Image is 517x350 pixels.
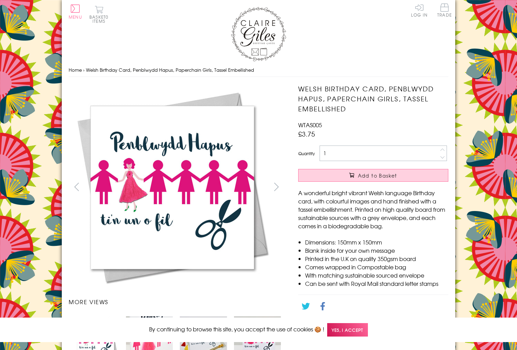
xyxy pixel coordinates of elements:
span: £3.75 [298,129,315,139]
span: Yes, I accept [327,323,368,337]
img: Welsh Birthday Card, Penblwydd Hapus, Paperchain Girls, Tassel Embellished [284,84,491,291]
span: WTAS005 [298,121,322,129]
label: Quantity [298,150,315,157]
a: Log In [411,3,428,17]
li: With matching sustainable sourced envelope [305,271,448,279]
span: Welsh Birthday Card, Penblwydd Hapus, Paperchain Girls, Tassel Embellished [86,67,254,73]
h1: Welsh Birthday Card, Penblwydd Hapus, Paperchain Girls, Tassel Embellished [298,84,448,113]
li: Can be sent with Royal Mail standard letter stamps [305,279,448,288]
span: Trade [437,3,452,17]
button: next [269,179,284,194]
p: A wonderful bright vibrant Welsh language Birthday card, with colourful images and hand finished ... [298,189,448,230]
button: Add to Basket [298,169,448,182]
a: Trade [437,3,452,18]
button: Menu [69,4,82,19]
li: Blank inside for your own message [305,246,448,254]
span: Add to Basket [358,172,397,179]
span: › [83,67,85,73]
li: Printed in the U.K on quality 350gsm board [305,254,448,263]
img: Welsh Birthday Card, Penblwydd Hapus, Paperchain Girls, Tassel Embellished [69,84,276,291]
span: 0 items [92,14,108,24]
button: Basket0 items [89,6,108,23]
h3: More views [69,298,284,306]
button: prev [69,179,84,194]
img: Claire Giles Greetings Cards [231,7,286,61]
nav: breadcrumbs [69,63,448,77]
span: Menu [69,14,82,20]
li: Dimensions: 150mm x 150mm [305,238,448,246]
a: Home [69,67,82,73]
li: Comes wrapped in Compostable bag [305,263,448,271]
